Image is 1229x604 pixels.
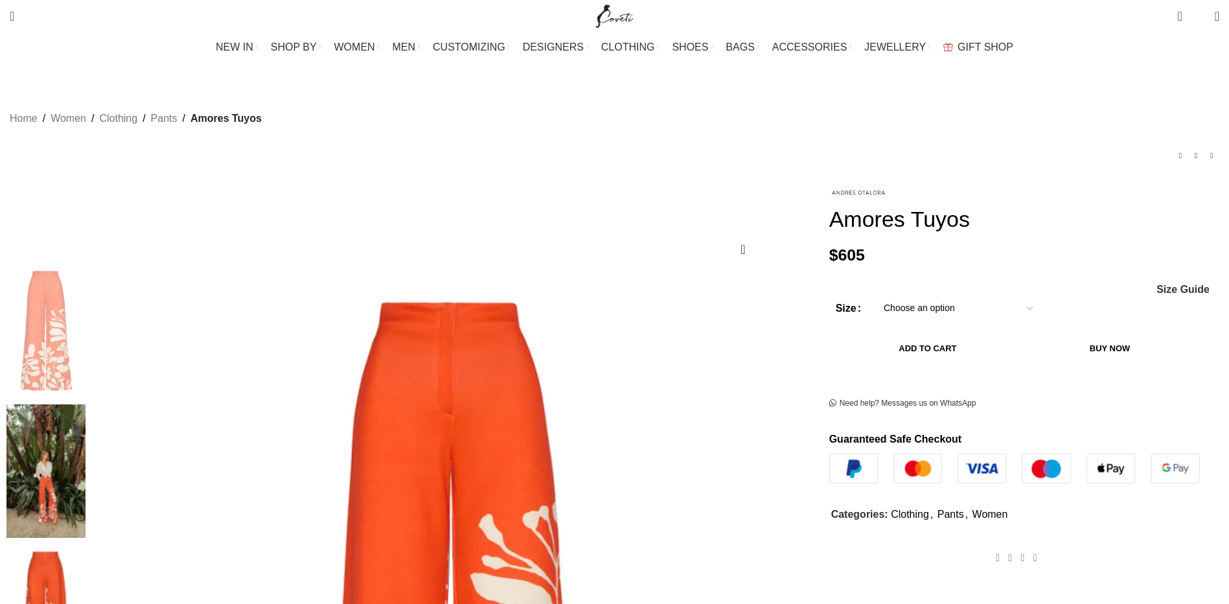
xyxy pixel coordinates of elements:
[829,206,1219,233] h1: Amores Tuyos
[1204,148,1219,163] a: Next product
[943,43,953,51] img: GiftBag
[836,335,1020,362] button: Add to cart
[601,41,655,53] span: CLOTHING
[433,41,505,53] span: CUSTOMIZING
[930,506,933,523] span: ,
[726,34,759,60] a: BAGS
[943,34,1013,60] a: GIFT SHOP
[393,41,416,53] span: MEN
[1017,549,1029,568] a: Pinterest social link
[6,264,86,398] img: Andres Otalora Amores Tuyos
[433,34,510,60] a: CUSTOMIZING
[10,110,262,127] nav: Breadcrumb
[1173,148,1188,163] a: Previous product
[836,300,861,317] label: Size
[829,454,1200,483] img: guaranteed-safe-checkout-bordered.j
[271,41,317,53] span: SHOP BY
[1178,6,1188,16] span: 0
[334,41,375,53] span: WOMEN
[601,34,660,60] a: CLOTHING
[1156,285,1210,295] a: Size Guide
[831,509,888,520] span: Categories:
[10,110,38,127] a: Home
[1171,3,1188,29] a: 0
[1029,549,1041,568] a: WhatsApp social link
[992,549,1004,568] a: Facebook social link
[1195,13,1204,23] span: 0
[965,506,968,523] span: ,
[523,41,584,53] span: DESIGNERS
[593,10,636,21] a: Site logo
[726,41,754,53] span: BAGS
[1192,3,1205,29] div: My Wishlist
[216,41,253,53] span: NEW IN
[271,34,321,60] a: SHOP BY
[334,34,380,60] a: WOMEN
[6,404,86,539] img: Andres Otalora dress
[891,509,929,520] a: Clothing
[1026,335,1193,362] button: Buy now
[829,399,976,409] a: Need help? Messages us on WhatsApp
[51,110,86,127] a: Women
[672,34,713,60] a: SHOES
[864,34,930,60] a: JEWELLERY
[3,34,1226,60] div: Main navigation
[972,509,1008,520] a: Women
[829,188,888,195] img: Andres Otalora
[772,34,852,60] a: ACCESSORIES
[393,34,420,60] a: MEN
[190,110,262,127] span: Amores Tuyos
[937,509,964,520] a: Pants
[523,34,588,60] a: DESIGNERS
[772,41,847,53] span: ACCESSORIES
[151,110,178,127] a: Pants
[864,41,926,53] span: JEWELLERY
[216,34,258,60] a: NEW IN
[958,41,1013,53] span: GIFT SHOP
[1004,549,1017,568] a: X social link
[829,246,838,264] span: $
[99,110,137,127] a: Clothing
[3,3,21,29] a: Search
[829,434,962,445] strong: Guaranteed Safe Checkout
[672,41,708,53] span: SHOES
[829,246,865,264] bdi: 605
